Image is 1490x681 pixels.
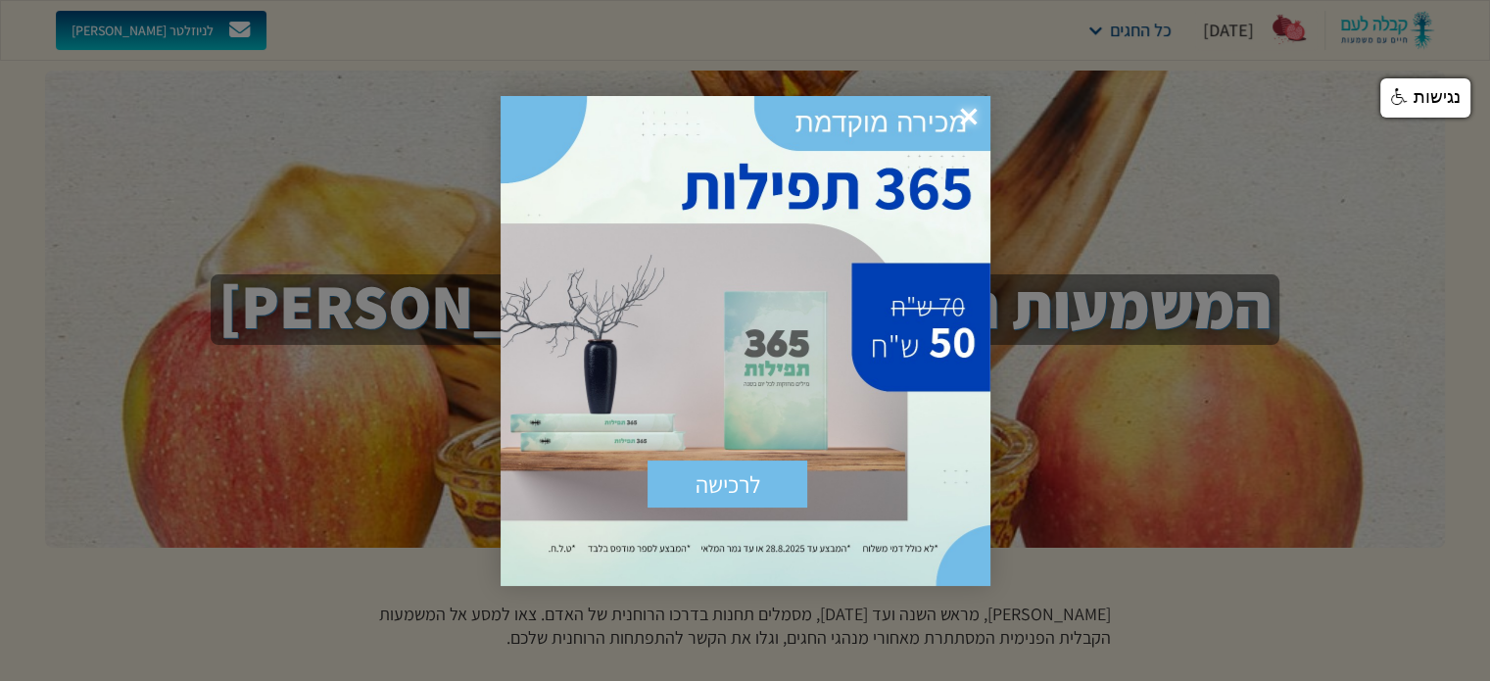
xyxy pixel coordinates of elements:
img: נגישות [1391,88,1409,106]
a: נגישות [1380,78,1470,118]
div: שלח [648,461,807,508]
div: סגור פופאפ [947,96,990,139]
span: × [947,96,990,139]
span: נגישות [1414,87,1461,107]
